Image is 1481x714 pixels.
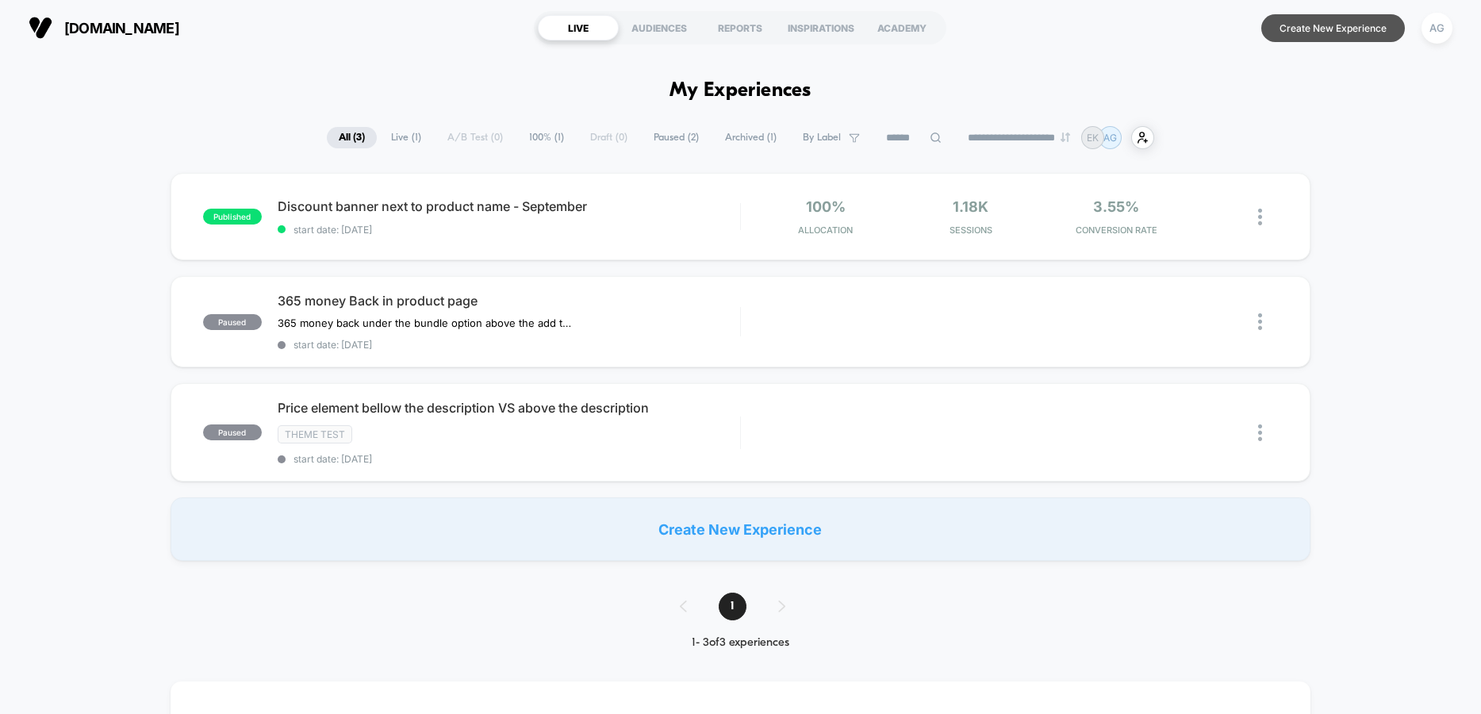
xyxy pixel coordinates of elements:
[24,15,184,40] button: [DOMAIN_NAME]
[278,224,740,236] span: start date: [DATE]
[278,317,572,329] span: 365 money back under the bundle option above the add to cart button
[664,636,817,650] div: 1 - 3 of 3 experiences
[803,132,841,144] span: By Label
[379,127,433,148] span: Live ( 1 )
[1103,132,1117,144] p: AG
[517,127,576,148] span: 100% ( 1 )
[1422,13,1452,44] div: AG
[278,453,740,465] span: start date: [DATE]
[1061,132,1070,142] img: end
[203,424,262,440] span: paused
[902,225,1039,236] span: Sessions
[1258,209,1262,225] img: close
[278,198,740,214] span: Discount banner next to product name - September
[1048,225,1185,236] span: CONVERSION RATE
[1261,14,1405,42] button: Create New Experience
[538,15,619,40] div: LIVE
[642,127,711,148] span: Paused ( 2 )
[1093,198,1139,215] span: 3.55%
[619,15,700,40] div: AUDIENCES
[700,15,781,40] div: REPORTS
[278,425,352,443] span: Theme Test
[861,15,942,40] div: ACADEMY
[953,198,988,215] span: 1.18k
[1417,12,1457,44] button: AG
[203,209,262,225] span: published
[719,593,746,620] span: 1
[203,314,262,330] span: paused
[64,20,179,36] span: [DOMAIN_NAME]
[798,225,853,236] span: Allocation
[278,293,740,309] span: 365 money Back in product page
[1258,313,1262,330] img: close
[781,15,861,40] div: INSPIRATIONS
[278,339,740,351] span: start date: [DATE]
[1087,132,1099,144] p: EK
[171,497,1311,561] div: Create New Experience
[806,198,846,215] span: 100%
[713,127,788,148] span: Archived ( 1 )
[670,79,811,102] h1: My Experiences
[327,127,377,148] span: All ( 3 )
[1258,424,1262,441] img: close
[278,400,740,416] span: Price element bellow the description VS above the description
[29,16,52,40] img: Visually logo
